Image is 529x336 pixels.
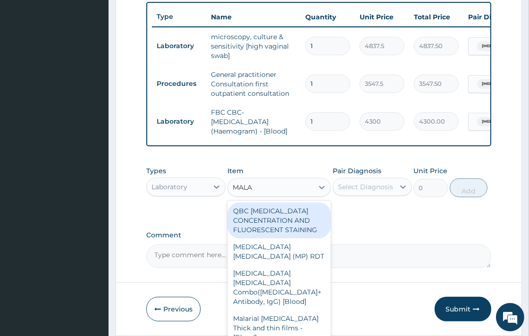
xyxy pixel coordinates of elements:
[155,5,177,27] div: Minimize live chat window
[338,182,393,192] div: Select Diagnosis
[152,75,206,92] td: Procedures
[227,166,244,176] label: Item
[413,166,447,176] label: Unit Price
[49,53,159,65] div: Chat with us now
[146,167,166,175] label: Types
[5,230,180,263] textarea: Type your message and hit 'Enter'
[152,113,206,130] td: Laboratory
[409,8,463,26] th: Total Price
[477,42,521,51] span: [MEDICAL_DATA]
[301,8,355,26] th: Quantity
[450,178,487,197] button: Add
[206,103,301,141] td: FBC CBC-[MEDICAL_DATA] (Haemogram) - [Blood]
[206,8,301,26] th: Name
[227,202,331,238] div: QBC [MEDICAL_DATA] CONCENTRATION AND FLUORESCENT STAINING
[477,79,521,89] span: [MEDICAL_DATA]
[17,47,38,71] img: d_794563401_company_1708531726252_794563401
[152,8,206,25] th: Type
[206,65,301,103] td: General practitioner Consultation first outpatient consultation
[227,265,331,310] div: [MEDICAL_DATA] [MEDICAL_DATA] Combo([MEDICAL_DATA]+ Antibody, IgG) [Blood]
[146,297,201,321] button: Previous
[477,117,521,126] span: [MEDICAL_DATA]
[227,238,331,265] div: [MEDICAL_DATA] [MEDICAL_DATA] (MP) RDT
[152,37,206,55] td: Laboratory
[435,297,491,321] button: Submit
[333,166,381,176] label: Pair Diagnosis
[151,182,187,192] div: Laboratory
[55,105,130,201] span: We're online!
[146,231,491,239] label: Comment
[355,8,409,26] th: Unit Price
[206,27,301,65] td: microscopy, culture & sensitivity [high vaginal swab]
